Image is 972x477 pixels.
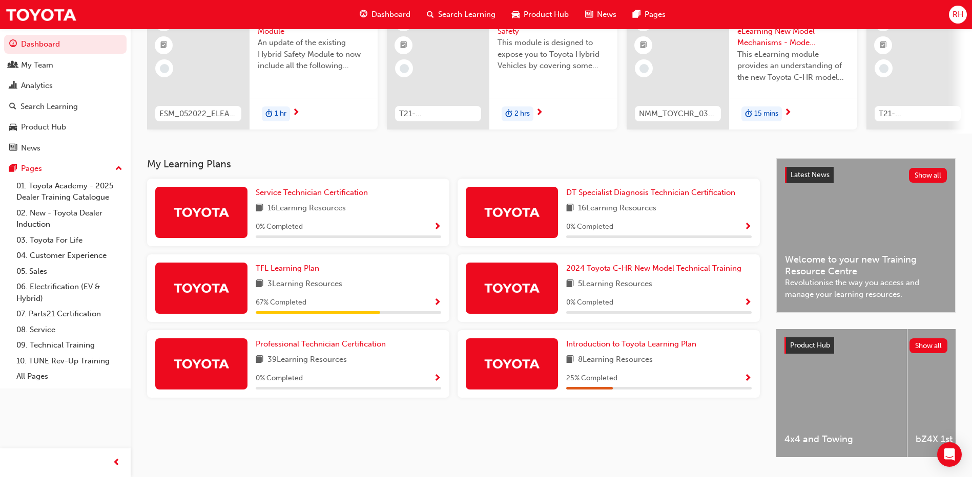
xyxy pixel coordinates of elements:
[256,187,372,199] a: Service Technician Certification
[256,264,319,273] span: TFL Learning Plan
[484,203,540,221] img: Trak
[9,123,17,132] span: car-icon
[909,338,948,353] button: Show all
[645,9,666,20] span: Pages
[4,56,127,75] a: My Team
[12,248,127,264] a: 04. Customer Experience
[387,6,617,129] a: 0T21-FOD_HVIS_PREREQHybrid Introduction & SafetyThis module is designed to expose you to Toyota H...
[258,37,369,72] span: An update of the existing Hybrid Safety Module to now include all the following electrification v...
[4,33,127,159] button: DashboardMy TeamAnalyticsSearch LearningProduct HubNews
[484,355,540,373] img: Trak
[745,107,752,121] span: duration-icon
[4,35,127,54] a: Dashboard
[4,76,127,95] a: Analytics
[566,373,617,384] span: 25 % Completed
[9,164,17,174] span: pages-icon
[937,442,962,467] div: Open Intercom Messenger
[785,277,947,300] span: Revolutionise the way you access and manage your learning resources.
[256,188,368,197] span: Service Technician Certification
[879,108,957,120] span: T21-PTFOR_PRE_READ
[505,107,512,121] span: duration-icon
[21,80,53,92] div: Analytics
[12,178,127,205] a: 01. Toyota Academy - 2025 Dealer Training Catalogue
[115,162,122,176] span: up-icon
[566,263,746,274] a: 2024 Toyota C-HR New Model Technical Training
[585,8,593,21] span: news-icon
[625,4,674,25] a: pages-iconPages
[256,338,390,350] a: Professional Technician Certification
[566,202,574,215] span: book-icon
[9,61,17,70] span: people-icon
[784,337,947,354] a: Product HubShow all
[754,108,778,120] span: 15 mins
[173,203,230,221] img: Trak
[785,167,947,183] a: Latest NewsShow all
[9,102,16,112] span: search-icon
[744,372,752,385] button: Show Progress
[776,329,907,457] a: 4x4 and Towing
[20,101,78,113] div: Search Learning
[535,109,543,118] span: next-icon
[360,8,367,21] span: guage-icon
[909,168,947,183] button: Show all
[953,9,963,20] span: RH
[159,108,237,120] span: ESM_052022_ELEARN
[12,368,127,384] a: All Pages
[5,3,77,26] a: Trak
[578,202,656,215] span: 16 Learning Resources
[433,374,441,383] span: Show Progress
[173,355,230,373] img: Trak
[9,81,17,91] span: chart-icon
[4,139,127,158] a: News
[256,373,303,384] span: 0 % Completed
[597,9,616,20] span: News
[12,264,127,279] a: 05. Sales
[524,9,569,20] span: Product Hub
[160,39,168,52] span: booktick-icon
[371,9,410,20] span: Dashboard
[744,298,752,308] span: Show Progress
[9,144,17,153] span: news-icon
[566,187,739,199] a: DT Specialist Diagnosis Technician Certification
[292,109,300,118] span: next-icon
[498,37,609,72] span: This module is designed to expose you to Toyota Hybrid Vehicles by covering some history of the H...
[566,339,696,349] span: Introduction to Toyota Learning Plan
[4,118,127,137] a: Product Hub
[256,297,306,309] span: 67 % Completed
[12,232,127,248] a: 03. Toyota For Life
[791,170,830,179] span: Latest News
[256,202,263,215] span: book-icon
[427,8,434,21] span: search-icon
[566,264,741,273] span: 2024 Toyota C-HR New Model Technical Training
[21,163,42,175] div: Pages
[267,278,342,291] span: 3 Learning Resources
[627,6,857,129] a: NMM_TOYCHR_032024_MODULE_12024 Toyota C-HR eLearning New Model Mechanisms - Model Outline (Module...
[12,353,127,369] a: 10. TUNE Rev-Up Training
[9,40,17,49] span: guage-icon
[12,306,127,322] a: 07. Parts21 Certification
[12,205,127,232] a: 02. New - Toyota Dealer Induction
[256,221,303,233] span: 0 % Completed
[879,64,888,73] span: learningRecordVerb_NONE-icon
[633,8,640,21] span: pages-icon
[4,97,127,116] a: Search Learning
[640,39,647,52] span: booktick-icon
[256,278,263,291] span: book-icon
[265,107,273,121] span: duration-icon
[577,4,625,25] a: news-iconNews
[173,279,230,297] img: Trak
[4,159,127,178] button: Pages
[267,202,346,215] span: 16 Learning Resources
[744,223,752,232] span: Show Progress
[949,6,967,24] button: RH
[419,4,504,25] a: search-iconSearch Learning
[433,296,441,309] button: Show Progress
[566,188,735,197] span: DT Specialist Diagnosis Technician Certification
[578,354,653,366] span: 8 Learning Resources
[399,108,477,120] span: T21-FOD_HVIS_PREREQ
[566,221,613,233] span: 0 % Completed
[433,298,441,308] span: Show Progress
[566,354,574,366] span: book-icon
[351,4,419,25] a: guage-iconDashboard
[737,14,849,49] span: 2024 Toyota C-HR eLearning New Model Mechanisms - Model Outline (Module 1)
